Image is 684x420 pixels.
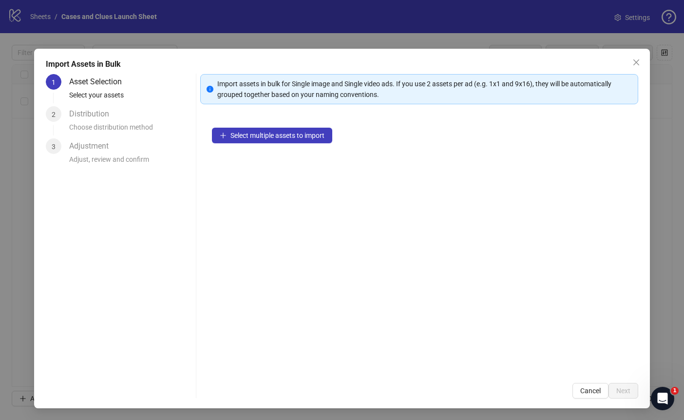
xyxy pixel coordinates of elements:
div: Adjust, review and confirm [69,154,192,171]
span: 2 [52,111,56,118]
div: Asset Selection [69,74,130,90]
span: 1 [671,387,679,395]
button: Cancel [572,383,608,399]
button: Close [628,55,644,70]
span: close [632,58,640,66]
span: 1 [52,78,56,86]
div: Choose distribution method [69,122,192,138]
div: Select your assets [69,90,192,106]
iframe: Intercom live chat [651,387,674,410]
span: Select multiple assets to import [230,132,324,139]
button: Select multiple assets to import [212,128,332,143]
span: Cancel [580,387,601,395]
button: Next [608,383,638,399]
span: plus [220,132,227,139]
div: Adjustment [69,138,116,154]
div: Import Assets in Bulk [46,58,638,70]
span: info-circle [207,86,213,93]
span: 3 [52,143,56,151]
div: Import assets in bulk for Single image and Single video ads. If you use 2 assets per ad (e.g. 1x1... [217,78,632,100]
div: Distribution [69,106,117,122]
